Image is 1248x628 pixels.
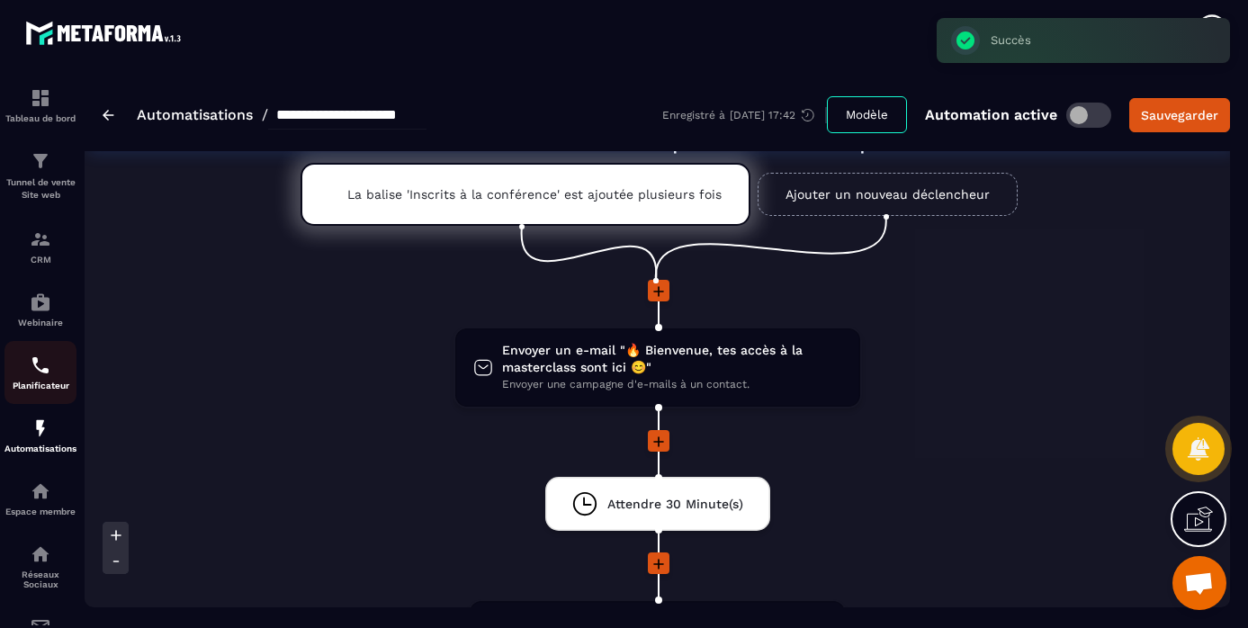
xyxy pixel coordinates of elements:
img: arrow [103,110,114,121]
button: Modèle [827,96,907,133]
p: [DATE] 17:42 [730,109,795,121]
a: schedulerschedulerPlanificateur [4,341,76,404]
img: automations [30,292,51,313]
img: social-network [30,543,51,565]
p: CRM [4,255,76,265]
img: automations [30,480,51,502]
img: formation [30,150,51,172]
span: / [262,106,268,123]
img: formation [30,87,51,109]
img: scheduler [30,354,51,376]
a: formationformationTableau de bord [4,74,76,137]
img: logo [25,16,187,49]
img: automations [30,417,51,439]
p: Planificateur [4,381,76,390]
p: Réseaux Sociaux [4,570,76,589]
div: Sauvegarder [1141,106,1218,124]
img: formation [30,229,51,250]
div: Enregistré à [662,107,827,123]
span: Attendre 30 Minute(s) [607,496,743,513]
span: Envoyer une campagne d'e-mails à un contact. [502,376,841,393]
p: La balise 'Inscrits à la conférence' est ajoutée plusieurs fois [347,187,704,202]
a: automationsautomationsAutomatisations [4,404,76,467]
div: Ouvrir le chat [1172,556,1226,610]
a: automationsautomationsWebinaire [4,278,76,341]
p: Tunnel de vente Site web [4,176,76,202]
a: social-networksocial-networkRéseaux Sociaux [4,530,76,603]
p: Webinaire [4,318,76,327]
p: Tableau de bord [4,113,76,123]
button: Sauvegarder [1129,98,1230,132]
span: Envoyer un e-mail "🔥 Bienvenue, tes accès à la masterclass sont ici 😊" [502,342,841,376]
p: Automation active [925,106,1057,123]
a: automationsautomationsEspace membre [4,467,76,530]
a: formationformationCRM [4,215,76,278]
p: Espace membre [4,507,76,516]
a: formationformationTunnel de vente Site web [4,137,76,215]
a: Automatisations [137,106,253,123]
p: Automatisations [4,444,76,453]
a: Ajouter un nouveau déclencheur [758,173,1018,216]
